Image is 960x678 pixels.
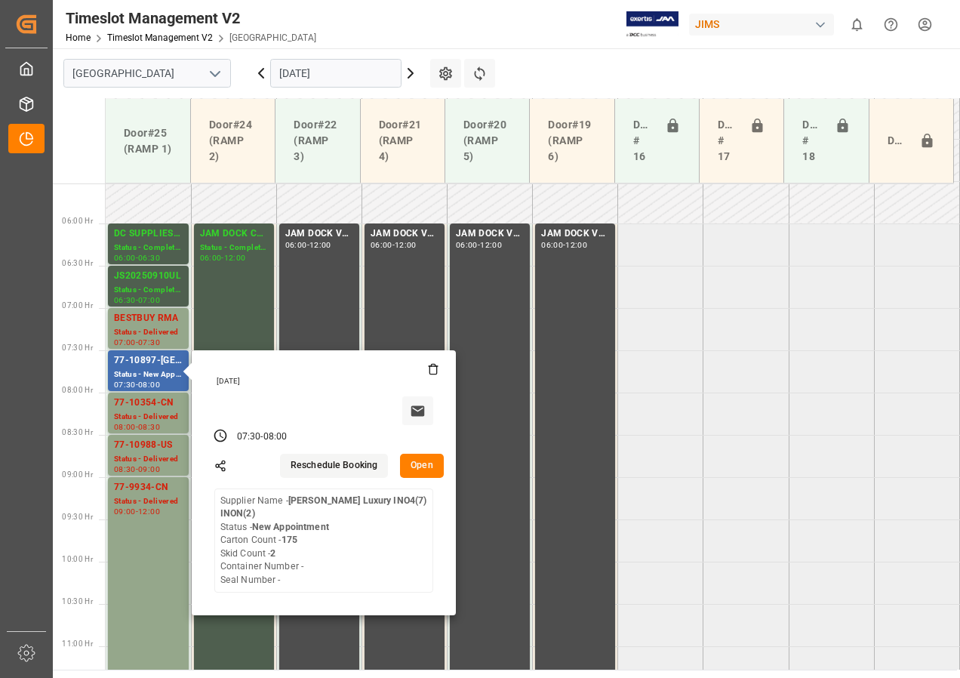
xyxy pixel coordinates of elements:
[136,254,138,261] div: -
[373,111,432,171] div: Door#21 (RAMP 4)
[392,242,395,248] div: -
[541,242,563,248] div: 06:00
[62,386,93,394] span: 08:00 Hr
[63,59,231,88] input: Type to search/select
[114,269,183,284] div: JS20250910UL
[285,242,307,248] div: 06:00
[237,430,261,444] div: 07:30
[200,227,268,242] div: JAM DOCK CONTROL
[627,111,659,171] div: Doors # 16
[114,326,183,339] div: Status - Delivered
[136,466,138,473] div: -
[138,381,160,388] div: 08:00
[457,111,517,171] div: Door#20 (RAMP 5)
[138,508,160,515] div: 12:00
[203,111,263,171] div: Door#24 (RAMP 2)
[136,508,138,515] div: -
[114,424,136,430] div: 08:00
[626,11,678,38] img: Exertis%20JAM%20-%20Email%20Logo.jpg_1722504956.jpg
[712,111,743,171] div: Doors # 17
[138,466,160,473] div: 09:00
[62,217,93,225] span: 06:00 Hr
[270,59,402,88] input: DD-MM-YYYY
[114,242,183,254] div: Status - Completed
[62,344,93,352] span: 07:30 Hr
[114,508,136,515] div: 09:00
[136,424,138,430] div: -
[260,430,263,444] div: -
[114,411,183,424] div: Status - Delivered
[288,111,347,171] div: Door#22 (RAMP 3)
[114,396,183,411] div: 77-10354-CN
[221,254,223,261] div: -
[136,297,138,304] div: -
[138,424,160,430] div: 08:30
[62,301,93,310] span: 07:00 Hr
[542,111,602,171] div: Door#19 (RAMP 6)
[138,297,160,304] div: 07:00
[840,8,874,42] button: show 0 new notifications
[114,438,183,453] div: 77-10988-US
[371,227,438,242] div: JAM DOCK VOLUME CONTROL
[114,227,183,242] div: DC SUPPLIES / [PERSON_NAME]
[282,535,297,545] b: 175
[689,14,834,35] div: JIMS
[285,227,353,242] div: JAM DOCK VOLUME CONTROL
[224,254,246,261] div: 12:00
[62,597,93,606] span: 10:30 Hr
[114,297,136,304] div: 06:30
[114,480,183,495] div: 77-9934-CN
[66,32,91,43] a: Home
[114,381,136,388] div: 07:30
[114,311,183,326] div: BESTBUY RMA
[136,381,138,388] div: -
[220,495,427,587] div: Supplier Name - Status - Carton Count - Skid Count - Container Number - Seal Number -
[138,254,160,261] div: 06:30
[107,32,213,43] a: Timeslot Management V2
[114,495,183,508] div: Status - Delivered
[200,242,268,254] div: Status - Completed
[307,242,309,248] div: -
[114,254,136,261] div: 06:00
[252,522,329,532] b: New Appointment
[203,62,226,85] button: open menu
[456,227,524,242] div: JAM DOCK VOLUME CONTROL
[200,254,222,261] div: 06:00
[882,127,913,156] div: Door#23
[263,430,288,444] div: 08:00
[456,242,478,248] div: 06:00
[280,454,388,478] button: Reschedule Booking
[689,10,840,39] button: JIMS
[114,284,183,297] div: Status - Completed
[371,242,392,248] div: 06:00
[874,8,908,42] button: Help Center
[541,227,609,242] div: JAM DOCK VOLUME CONTROL
[478,242,480,248] div: -
[118,119,178,163] div: Door#25 (RAMP 1)
[136,339,138,346] div: -
[62,428,93,436] span: 08:30 Hr
[62,259,93,267] span: 06:30 Hr
[211,376,439,387] div: [DATE]
[114,353,183,368] div: 77-10897-[GEOGRAPHIC_DATA]
[796,111,828,171] div: Doors # 18
[114,368,183,381] div: Status - New Appointment
[62,555,93,563] span: 10:00 Hr
[114,453,183,466] div: Status - Delivered
[220,495,427,519] b: [PERSON_NAME] Luxury INO4(7) INON(2)
[114,339,136,346] div: 07:00
[480,242,502,248] div: 12:00
[138,339,160,346] div: 07:30
[395,242,417,248] div: 12:00
[309,242,331,248] div: 12:00
[400,454,444,478] button: Open
[565,242,587,248] div: 12:00
[563,242,565,248] div: -
[66,7,316,29] div: Timeslot Management V2
[62,513,93,521] span: 09:30 Hr
[62,470,93,479] span: 09:00 Hr
[62,639,93,648] span: 11:00 Hr
[114,466,136,473] div: 08:30
[270,548,275,559] b: 2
